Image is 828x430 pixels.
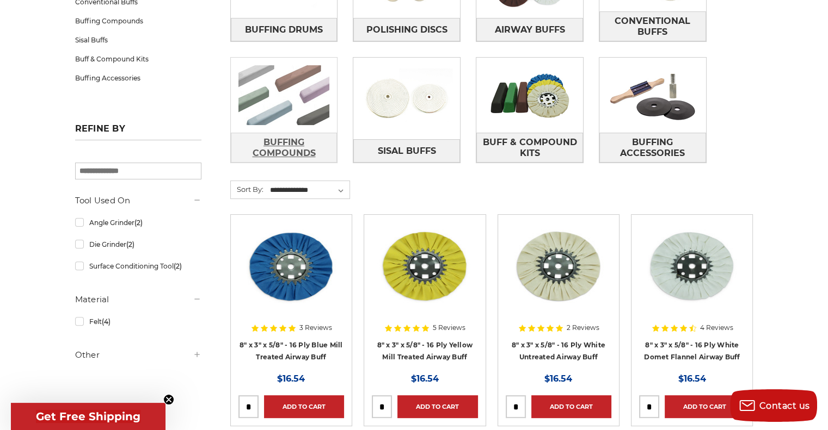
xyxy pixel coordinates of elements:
a: Buffing Compounds [231,133,338,163]
img: 8 inch untreated airway buffing wheel [506,222,611,309]
span: Contact us [759,401,810,411]
span: $16.54 [544,373,572,384]
span: (2) [126,240,134,248]
span: (2) [173,262,181,270]
span: Polishing Discs [366,21,447,39]
a: Buffing Drums [231,18,338,41]
h5: Material [75,293,201,306]
span: Get Free Shipping [36,410,140,423]
button: Contact us [730,389,817,422]
a: Felt [75,312,201,331]
a: Add to Cart [397,395,477,418]
a: blue mill treated 8 inch airway buffing wheel [238,222,344,362]
a: Conventional Buffs [599,11,706,41]
h5: Refine by [75,123,201,140]
span: $16.54 [411,373,439,384]
a: Die Grinder [75,235,201,254]
div: Get Free ShippingClose teaser [11,403,165,430]
a: Buffing Accessories [599,133,706,163]
h5: Tool Used On [75,194,201,207]
a: Add to Cart [531,395,611,418]
h5: Other [75,348,201,362]
span: Sisal Buffs [378,142,436,160]
a: Polishing Discs [353,18,460,41]
img: Buffing Accessories [599,58,706,133]
a: 8 inch white domet flannel airway buffing wheel [639,222,745,362]
a: Sisal Buffs [75,30,201,49]
a: Add to Cart [264,395,344,418]
a: 8 inch untreated airway buffing wheel [506,222,611,362]
span: $16.54 [678,373,706,384]
a: Airway Buffs [476,18,583,41]
span: (2) [134,219,142,227]
select: Sort By: [268,182,349,198]
a: Add to Cart [665,395,745,418]
img: Buffing Compounds [231,58,338,133]
span: Conventional Buffs [600,12,706,41]
span: (4) [101,317,110,326]
a: Buff & Compound Kits [476,133,583,163]
a: 8 x 3 x 5/8 airway buff yellow mill treatment [372,222,477,362]
a: Buffing Accessories [75,68,201,88]
img: Sisal Buffs [353,61,460,136]
label: Sort By: [231,181,263,197]
img: 8 inch white domet flannel airway buffing wheel [639,222,745,309]
img: 8 x 3 x 5/8 airway buff yellow mill treatment [372,222,477,309]
a: Angle Grinder [75,213,201,232]
a: Sisal Buffs [353,139,460,163]
a: Buff & Compound Kits [75,49,201,68]
span: Buff & Compound Kits [477,133,582,163]
a: Surface Conditioning Tool [75,257,201,276]
span: Buffing Accessories [600,133,706,163]
img: blue mill treated 8 inch airway buffing wheel [238,222,344,309]
img: Buff & Compound Kits [476,58,583,133]
span: Buffing Drums [245,21,323,39]
button: Close teaser [163,394,174,405]
span: Airway Buffs [495,21,565,39]
span: $16.54 [277,373,305,384]
a: Buffing Compounds [75,11,201,30]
